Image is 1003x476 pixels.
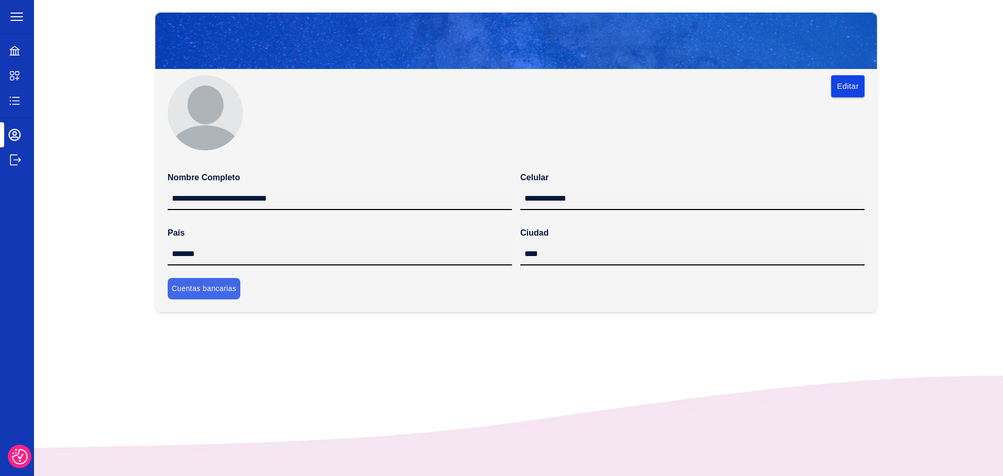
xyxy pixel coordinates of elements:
[837,79,859,93] span: Editar
[831,75,865,97] button: Editar
[12,449,28,465] button: Preferencias de consentimiento
[168,278,241,299] button: Cuentas bancarias
[12,449,28,465] img: Revisit consent button
[155,13,877,69] img: ProfileTopBg-438abbe5.png
[520,227,549,239] label: Ciudad
[168,171,240,184] label: Nombre completo
[168,227,185,239] label: País
[172,282,237,295] span: Cuentas bancarias
[520,171,549,184] label: Celular
[168,75,243,150] img: profile pick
